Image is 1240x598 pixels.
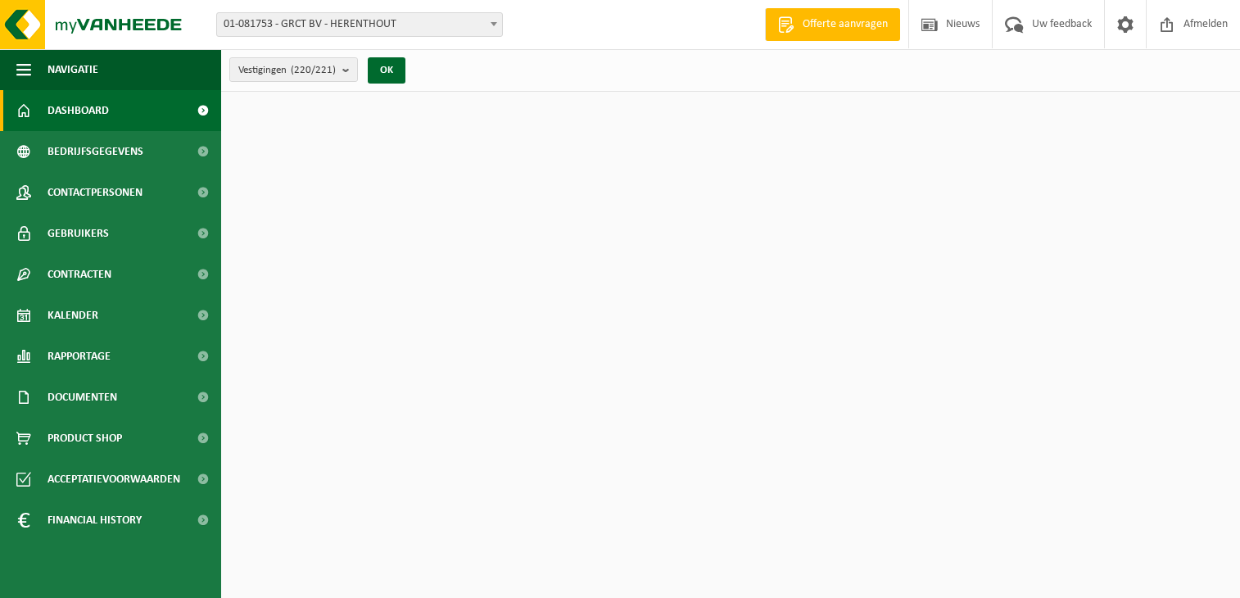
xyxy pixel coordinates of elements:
[48,295,98,336] span: Kalender
[799,16,892,33] span: Offerte aanvragen
[48,90,109,131] span: Dashboard
[291,65,336,75] count: (220/221)
[48,254,111,295] span: Contracten
[48,500,142,541] span: Financial History
[48,459,180,500] span: Acceptatievoorwaarden
[48,213,109,254] span: Gebruikers
[765,8,900,41] a: Offerte aanvragen
[48,49,98,90] span: Navigatie
[48,172,143,213] span: Contactpersonen
[48,377,117,418] span: Documenten
[217,13,502,36] span: 01-081753 - GRCT BV - HERENTHOUT
[48,131,143,172] span: Bedrijfsgegevens
[216,12,503,37] span: 01-081753 - GRCT BV - HERENTHOUT
[368,57,405,84] button: OK
[48,418,122,459] span: Product Shop
[48,336,111,377] span: Rapportage
[229,57,358,82] button: Vestigingen(220/221)
[238,58,336,83] span: Vestigingen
